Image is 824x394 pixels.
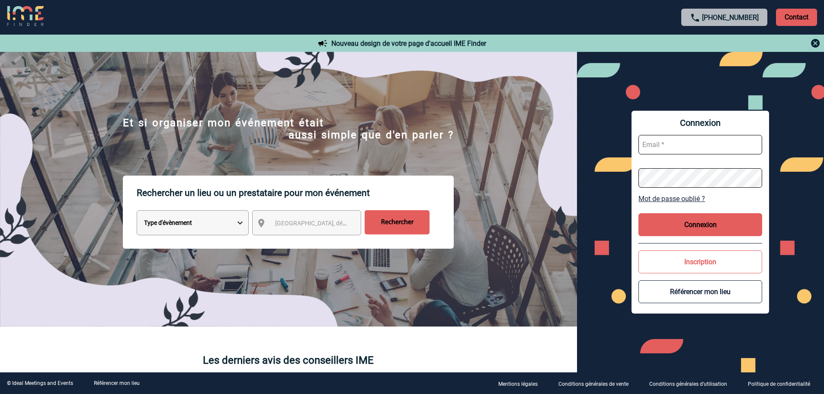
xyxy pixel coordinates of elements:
p: Rechercher un lieu ou un prestataire pour mon événement [137,176,454,210]
span: Connexion [638,118,762,128]
a: Conditions générales d'utilisation [642,379,741,388]
input: Rechercher [365,210,430,234]
a: Référencer mon lieu [94,380,140,386]
p: Conditions générales de vente [558,381,628,387]
a: Conditions générales de vente [551,379,642,388]
a: [PHONE_NUMBER] [702,13,759,22]
img: call-24-px.png [690,13,700,23]
p: Politique de confidentialité [748,381,810,387]
span: [GEOGRAPHIC_DATA], département, région... [275,220,395,227]
input: Email * [638,135,762,154]
a: Mot de passe oublié ? [638,195,762,203]
p: Mentions légales [498,381,538,387]
button: Inscription [638,250,762,273]
p: Conditions générales d'utilisation [649,381,727,387]
a: Mentions légales [491,379,551,388]
button: Connexion [638,213,762,236]
a: Politique de confidentialité [741,379,824,388]
div: © Ideal Meetings and Events [7,380,73,386]
button: Référencer mon lieu [638,280,762,303]
p: Contact [776,9,817,26]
